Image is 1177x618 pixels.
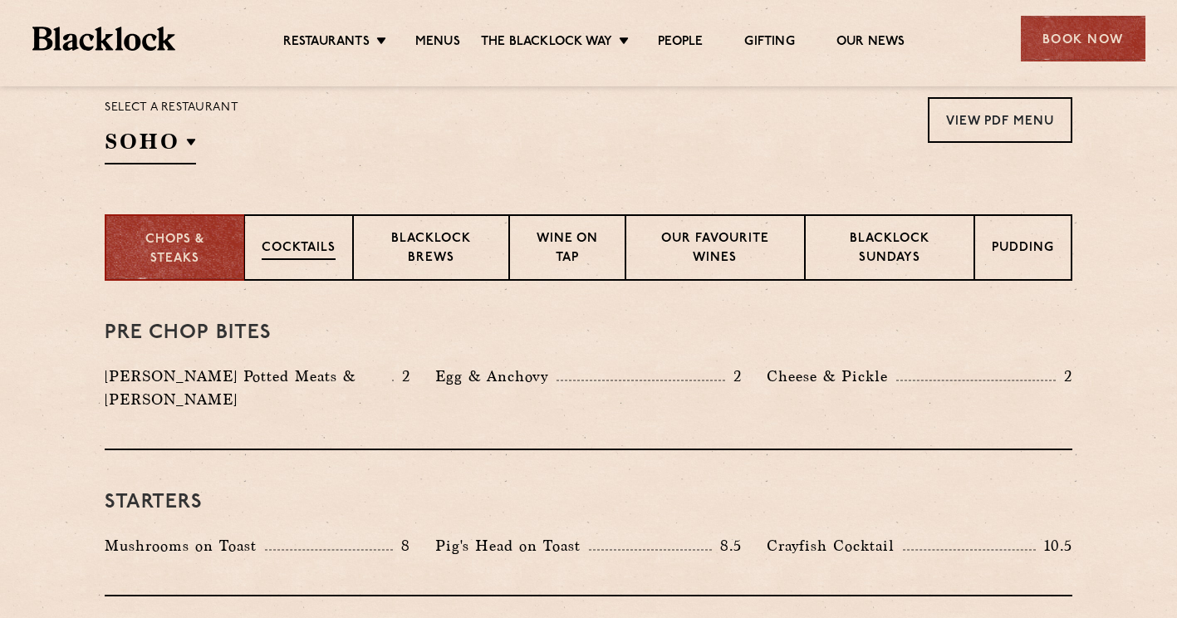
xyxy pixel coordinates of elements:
p: Select a restaurant [105,97,238,119]
p: 10.5 [1036,535,1072,557]
p: Mushrooms on Toast [105,534,265,557]
h2: SOHO [105,127,196,164]
p: 2 [1056,365,1072,387]
div: Book Now [1021,16,1145,61]
a: Gifting [744,34,794,52]
p: 8 [393,535,410,557]
p: Crayfish Cocktail [767,534,903,557]
a: Our News [836,34,905,52]
a: Restaurants [283,34,370,52]
img: BL_Textured_Logo-footer-cropped.svg [32,27,176,51]
h3: Starters [105,492,1072,513]
a: People [658,34,703,52]
h3: Pre Chop Bites [105,322,1072,344]
p: Pig's Head on Toast [435,534,589,557]
a: Menus [415,34,460,52]
p: Wine on Tap [527,230,608,269]
p: Egg & Anchovy [435,365,557,388]
p: [PERSON_NAME] Potted Meats & [PERSON_NAME] [105,365,392,411]
p: Blacklock Sundays [822,230,957,269]
p: 2 [725,365,742,387]
p: Chops & Steaks [123,231,227,268]
a: The Blacklock Way [481,34,612,52]
p: Pudding [992,239,1054,260]
p: Blacklock Brews [370,230,492,269]
p: 2 [394,365,410,387]
p: 8.5 [712,535,742,557]
p: Cheese & Pickle [767,365,896,388]
a: View PDF Menu [928,97,1072,143]
p: Our favourite wines [643,230,787,269]
p: Cocktails [262,239,336,260]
